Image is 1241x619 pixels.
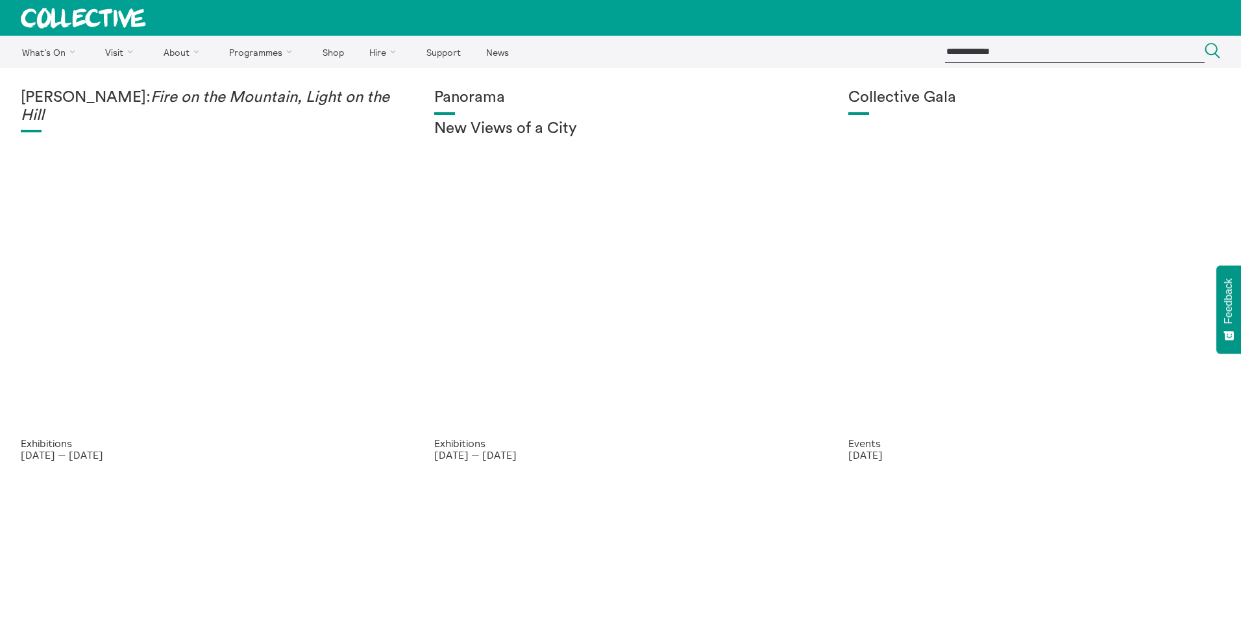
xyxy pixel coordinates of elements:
span: Feedback [1223,278,1235,324]
em: Fire on the Mountain, Light on the Hill [21,90,389,123]
p: Exhibitions [21,437,393,449]
a: Collective Gala 2023. Image credit Sally Jubb. Collective Gala Events [DATE] [828,68,1241,481]
p: Events [848,437,1220,449]
button: Feedback - Show survey [1216,265,1241,354]
p: [DATE] [848,449,1220,461]
h1: Panorama [434,89,806,107]
a: Programmes [218,36,309,68]
p: Exhibitions [434,437,806,449]
a: Visit [94,36,150,68]
a: Collective Panorama June 2025 small file 8 Panorama New Views of a City Exhibitions [DATE] — [DATE] [413,68,827,481]
a: What's On [10,36,92,68]
h2: New Views of a City [434,120,806,138]
p: [DATE] — [DATE] [434,449,806,461]
h1: [PERSON_NAME]: [21,89,393,125]
h1: Collective Gala [848,89,1220,107]
p: [DATE] — [DATE] [21,449,393,461]
a: Support [415,36,472,68]
a: Shop [311,36,355,68]
a: Hire [358,36,413,68]
a: News [474,36,520,68]
a: About [152,36,215,68]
